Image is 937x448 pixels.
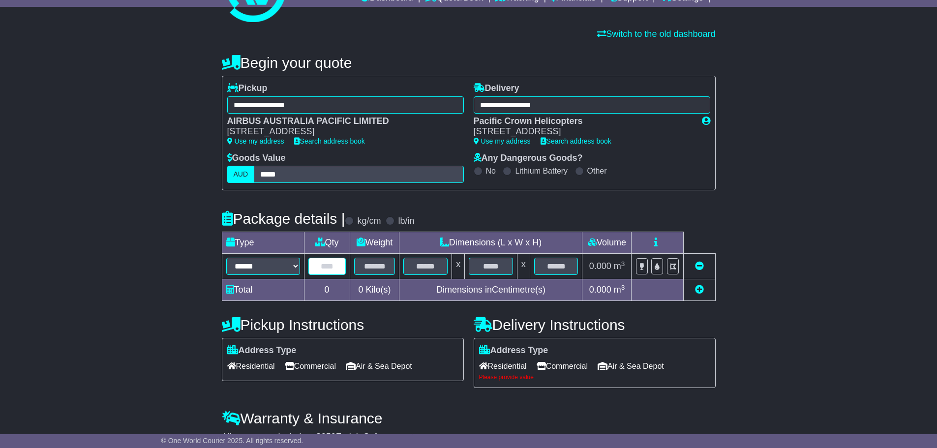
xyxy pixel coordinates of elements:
label: Any Dangerous Goods? [474,153,583,164]
span: 0.000 [589,285,611,295]
span: 250 [321,432,336,442]
label: lb/in [398,216,414,227]
sup: 3 [621,260,625,268]
label: Address Type [227,345,297,356]
label: Address Type [479,345,548,356]
label: Pickup [227,83,268,94]
span: Commercial [537,358,588,374]
span: Air & Sea Depot [346,358,412,374]
td: x [452,254,465,279]
h4: Warranty & Insurance [222,410,716,426]
label: Goods Value [227,153,286,164]
td: Type [222,232,304,254]
a: Search address book [294,137,365,145]
label: Lithium Battery [515,166,568,176]
label: Other [587,166,607,176]
label: Delivery [474,83,519,94]
div: AIRBUS AUSTRALIA PACIFIC LIMITED [227,116,454,127]
span: Commercial [285,358,336,374]
td: Weight [350,232,399,254]
span: Residential [479,358,527,374]
a: Add new item [695,285,704,295]
a: Switch to the old dashboard [597,29,715,39]
span: 0 [358,285,363,295]
label: No [486,166,496,176]
h4: Delivery Instructions [474,317,716,333]
td: Dimensions (L x W x H) [399,232,582,254]
label: AUD [227,166,255,183]
span: m [614,285,625,295]
span: m [614,261,625,271]
span: Residential [227,358,275,374]
td: Kilo(s) [350,279,399,301]
div: Please provide value [479,374,710,381]
span: Air & Sea Depot [598,358,664,374]
a: Search address book [541,137,611,145]
td: 0 [304,279,350,301]
td: Qty [304,232,350,254]
div: All our quotes include a $ FreightSafe warranty. [222,432,716,443]
td: Dimensions in Centimetre(s) [399,279,582,301]
h4: Package details | [222,210,345,227]
div: Pacific Crown Helicopters [474,116,692,127]
div: [STREET_ADDRESS] [227,126,454,137]
a: Use my address [474,137,531,145]
td: Total [222,279,304,301]
h4: Begin your quote [222,55,716,71]
sup: 3 [621,284,625,291]
td: x [517,254,530,279]
a: Use my address [227,137,284,145]
span: © One World Courier 2025. All rights reserved. [161,437,303,445]
div: [STREET_ADDRESS] [474,126,692,137]
a: Remove this item [695,261,704,271]
td: Volume [582,232,632,254]
h4: Pickup Instructions [222,317,464,333]
span: 0.000 [589,261,611,271]
label: kg/cm [357,216,381,227]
